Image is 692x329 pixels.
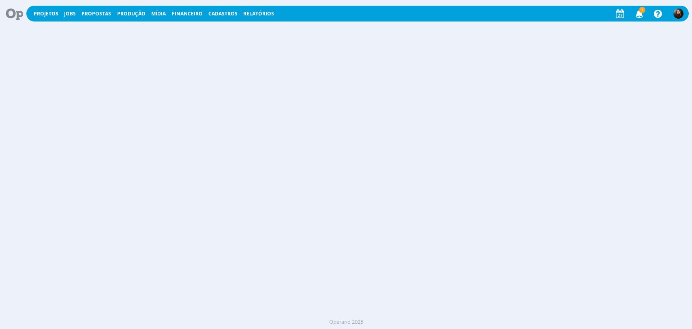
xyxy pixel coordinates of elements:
button: Projetos [31,11,61,17]
a: Produção [117,10,146,17]
button: Mídia [149,11,168,17]
button: E [673,6,684,21]
button: Financeiro [169,11,205,17]
span: 1 [639,7,645,13]
button: 1 [630,6,647,21]
button: Produção [115,11,148,17]
img: E [673,9,683,19]
button: Relatórios [241,11,276,17]
button: Jobs [62,11,78,17]
a: Relatórios [243,10,274,17]
a: Jobs [64,10,76,17]
a: Projetos [34,10,58,17]
button: Cadastros [206,11,240,17]
a: Mídia [151,10,166,17]
span: Cadastros [208,10,238,17]
span: Propostas [81,10,111,17]
button: Propostas [79,11,114,17]
a: Financeiro [172,10,203,17]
